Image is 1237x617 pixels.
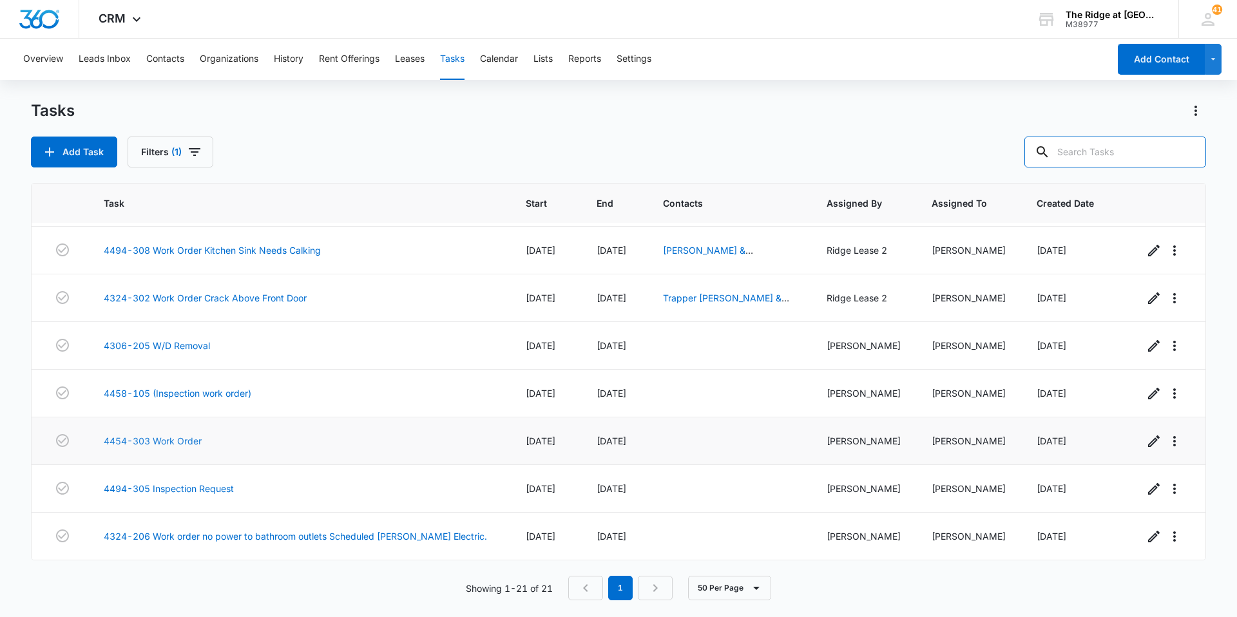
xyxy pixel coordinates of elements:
[1037,196,1094,210] span: Created Date
[274,39,303,80] button: History
[1037,483,1066,494] span: [DATE]
[1037,531,1066,542] span: [DATE]
[526,483,555,494] span: [DATE]
[932,339,1006,352] div: [PERSON_NAME]
[104,196,476,210] span: Task
[1066,10,1160,20] div: account name
[827,529,901,543] div: [PERSON_NAME]
[533,39,553,80] button: Lists
[1037,340,1066,351] span: [DATE]
[597,292,626,303] span: [DATE]
[1037,245,1066,256] span: [DATE]
[597,196,613,210] span: End
[31,101,75,120] h1: Tasks
[597,435,626,446] span: [DATE]
[597,483,626,494] span: [DATE]
[146,39,184,80] button: Contacts
[688,576,771,600] button: 50 Per Page
[395,39,425,80] button: Leases
[526,196,547,210] span: Start
[128,137,213,167] button: Filters(1)
[171,147,182,157] span: (1)
[440,39,465,80] button: Tasks
[932,434,1006,448] div: [PERSON_NAME]
[99,12,126,25] span: CRM
[480,39,518,80] button: Calendar
[827,243,901,257] div: Ridge Lease 2
[827,386,901,400] div: [PERSON_NAME]
[200,39,258,80] button: Organizations
[663,292,789,317] a: Trapper [PERSON_NAME] & [PERSON_NAME]
[597,388,626,399] span: [DATE]
[1185,100,1206,121] button: Actions
[663,196,777,210] span: Contacts
[104,529,487,543] a: 4324-206 Work order no power to bathroom outlets Scheduled [PERSON_NAME] Electric.
[526,531,555,542] span: [DATE]
[932,291,1006,305] div: [PERSON_NAME]
[932,529,1006,543] div: [PERSON_NAME]
[466,582,553,595] p: Showing 1-21 of 21
[617,39,651,80] button: Settings
[1212,5,1222,15] span: 41
[597,340,626,351] span: [DATE]
[104,291,307,305] a: 4324-302 Work Order Crack Above Front Door
[526,388,555,399] span: [DATE]
[827,482,901,495] div: [PERSON_NAME]
[526,245,555,256] span: [DATE]
[932,386,1006,400] div: [PERSON_NAME]
[104,243,321,257] a: 4494-308 Work Order Kitchen Sink Needs Calking
[932,243,1006,257] div: [PERSON_NAME]
[827,434,901,448] div: [PERSON_NAME]
[319,39,379,80] button: Rent Offerings
[104,434,202,448] a: 4454-303 Work Order
[526,340,555,351] span: [DATE]
[932,482,1006,495] div: [PERSON_NAME]
[663,245,753,269] a: [PERSON_NAME] & [PERSON_NAME]
[827,339,901,352] div: [PERSON_NAME]
[1118,44,1205,75] button: Add Contact
[79,39,131,80] button: Leads Inbox
[1037,435,1066,446] span: [DATE]
[597,245,626,256] span: [DATE]
[1066,20,1160,29] div: account id
[526,435,555,446] span: [DATE]
[1037,388,1066,399] span: [DATE]
[568,39,601,80] button: Reports
[23,39,63,80] button: Overview
[1024,137,1206,167] input: Search Tasks
[827,291,901,305] div: Ridge Lease 2
[104,482,234,495] a: 4494-305 Inspection Request
[597,531,626,542] span: [DATE]
[568,576,673,600] nav: Pagination
[1037,292,1066,303] span: [DATE]
[608,576,633,600] em: 1
[104,386,251,400] a: 4458-105 (Inspection work order)
[932,196,987,210] span: Assigned To
[1212,5,1222,15] div: notifications count
[104,339,210,352] a: 4306-205 W/D Removal
[827,196,882,210] span: Assigned By
[526,292,555,303] span: [DATE]
[31,137,117,167] button: Add Task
